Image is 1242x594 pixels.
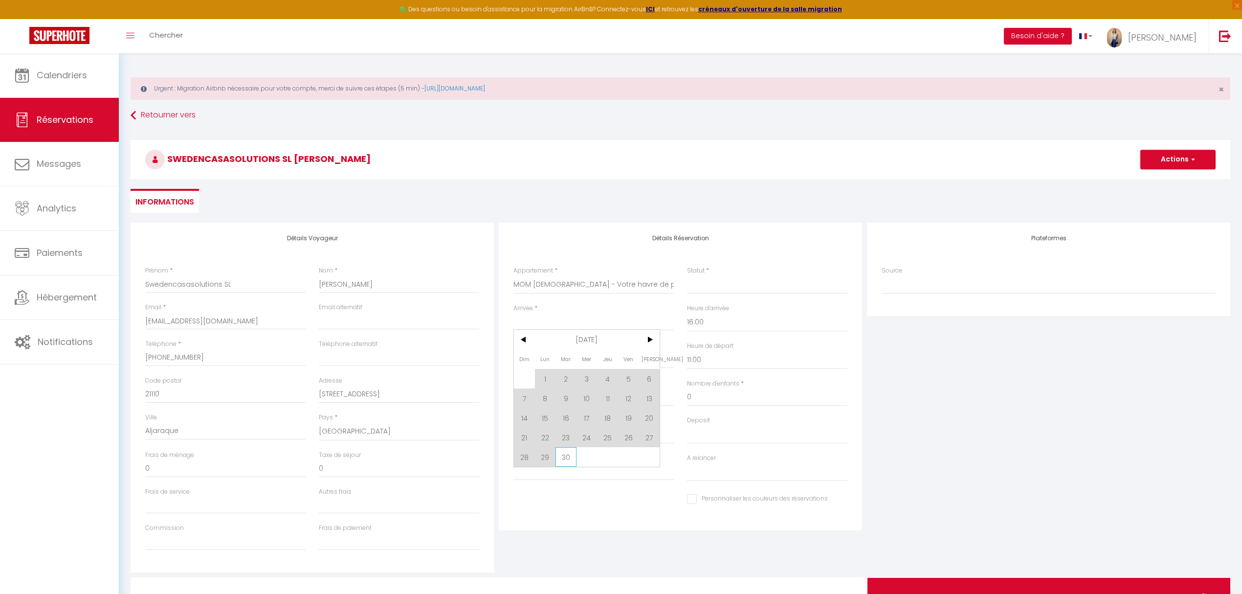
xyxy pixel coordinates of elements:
[149,30,183,40] span: Chercher
[535,349,556,369] span: Lun
[1100,19,1209,53] a: ... [PERSON_NAME]
[37,69,87,81] span: Calendriers
[145,266,168,275] label: Prénom
[687,342,733,351] label: Heure de départ
[535,447,556,467] span: 29
[639,388,660,408] span: 13
[1219,30,1231,42] img: logout
[145,340,177,349] label: Téléphone
[319,487,352,497] label: Autres frais
[577,388,598,408] span: 10
[555,428,577,447] span: 23
[618,428,639,447] span: 26
[319,376,342,386] label: Adresse
[319,303,362,312] label: Email alternatif
[8,4,37,33] button: Ouvrir le widget de chat LiveChat
[131,107,1230,124] a: Retourner vers
[618,349,639,369] span: Ven
[687,266,705,275] label: Statut
[37,291,97,303] span: Hébergement
[142,19,190,53] a: Chercher
[514,447,535,467] span: 28
[319,451,361,460] label: Taxe de séjour
[145,451,194,460] label: Frais de ménage
[597,388,618,408] span: 11
[514,330,535,349] span: <
[145,487,190,497] label: Frais de service
[514,428,535,447] span: 21
[37,247,83,259] span: Paiements
[687,416,710,425] label: Deposit
[639,408,660,428] span: 20
[37,202,76,214] span: Analytics
[145,413,157,422] label: Ville
[1219,85,1224,94] button: Close
[514,408,535,428] span: 14
[597,349,618,369] span: Jeu
[37,158,81,170] span: Messages
[577,408,598,428] span: 17
[646,5,655,13] a: ICI
[145,153,371,165] span: Swedencasasolutions SL [PERSON_NAME]
[29,27,89,44] img: Super Booking
[882,266,902,275] label: Source
[535,330,639,349] span: [DATE]
[319,524,372,533] label: Frais de paiement
[131,189,199,213] li: Informations
[555,349,577,369] span: Mar
[319,340,377,349] label: Téléphone alternatif
[513,235,847,242] h4: Détails Réservation
[639,428,660,447] span: 27
[597,428,618,447] span: 25
[37,114,93,126] span: Réservations
[639,349,660,369] span: [PERSON_NAME]
[535,408,556,428] span: 15
[535,388,556,408] span: 8
[145,235,479,242] h4: Détails Voyageur
[1219,83,1224,95] span: ×
[535,369,556,388] span: 1
[514,349,535,369] span: Dim
[618,388,639,408] span: 12
[698,5,842,13] a: créneaux d'ouverture de la salle migration
[555,408,577,428] span: 16
[639,330,660,349] span: >
[514,388,535,408] span: 7
[319,413,333,422] label: Pays
[555,369,577,388] span: 2
[577,349,598,369] span: Mer
[38,336,93,348] span: Notifications
[618,369,639,388] span: 5
[555,447,577,467] span: 30
[1107,28,1122,47] img: ...
[577,369,598,388] span: 3
[618,408,639,428] span: 19
[597,369,618,388] span: 4
[319,266,333,275] label: Nom
[535,428,556,447] span: 22
[639,369,660,388] span: 6
[1140,150,1216,169] button: Actions
[597,408,618,428] span: 18
[145,376,181,386] label: Code postal
[513,266,553,275] label: Appartement
[145,524,184,533] label: Commission
[687,454,716,463] label: A relancer
[145,303,161,312] label: Email
[555,388,577,408] span: 9
[424,84,485,92] a: [URL][DOMAIN_NAME]
[513,304,533,313] label: Arrivée
[577,428,598,447] span: 24
[1128,31,1197,44] span: [PERSON_NAME]
[1004,28,1072,45] button: Besoin d'aide ?
[131,77,1230,100] div: Urgent : Migration Airbnb nécessaire pour votre compte, merci de suivre ces étapes (5 min) -
[882,235,1216,242] h4: Plateformes
[687,379,739,388] label: Nombre d'enfants
[687,304,729,313] label: Heure d'arrivée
